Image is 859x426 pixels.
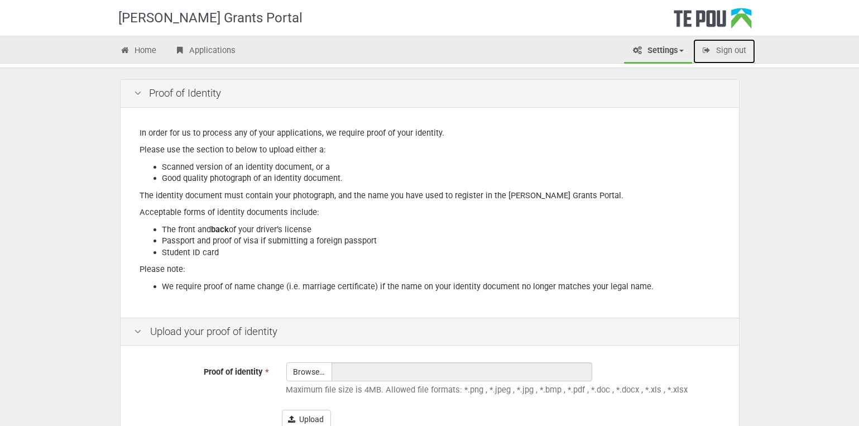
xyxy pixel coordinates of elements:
li: Passport and proof of visa if submitting a foreign passport [162,235,719,247]
a: Applications [166,39,244,64]
li: Student ID card [162,247,719,259]
p: Please note: [140,264,719,275]
p: The identity document must contain your photograph, and the name you have used to register in the... [140,190,719,202]
div: Te Pou Logo [674,8,752,36]
p: In order for us to process any of your applications, we require proof of your identity. [140,127,719,139]
li: Scanned version of an identity document, or a [162,161,719,173]
li: Good quality photograph of an identity document. [162,173,719,184]
b: back [212,224,229,234]
li: The front and of your driver’s license [162,224,719,236]
a: Sign out [693,39,755,64]
p: Maximum file size is 4MB. Allowed file formats: *.png , *.jpeg , *.jpg , *.bmp , *.pdf , *.doc , ... [286,384,725,396]
span: Proof of identity [204,367,263,377]
p: Acceptable forms of identity documents include: [140,207,719,218]
p: Please use the section to below to upload either a: [140,144,719,156]
a: Settings [624,39,692,64]
a: Home [112,39,165,64]
div: Upload your proof of identity [121,318,739,346]
span: Browse… [286,362,332,381]
li: We require proof of name change (i.e. marriage certificate) if the name on your identity document... [162,281,719,293]
div: Proof of Identity [121,80,739,108]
